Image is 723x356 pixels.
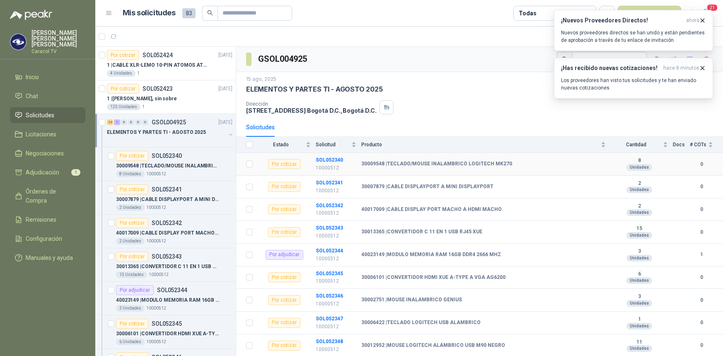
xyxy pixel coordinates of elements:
p: 1 | [PERSON_NAME], sin sobre [107,95,177,103]
p: [DATE] [218,119,232,126]
a: Por cotizarSOL05234030009548 |TECLADO/MOUSE INALAMBRICO LOGITECH MK2708 Unidades10000512 [95,148,236,181]
b: 0 [690,319,713,327]
b: 6 [611,271,668,278]
p: 10000512 [316,187,356,195]
div: 2 Unidades [116,204,145,211]
p: Caracol TV [31,49,85,54]
p: 10000512 [316,300,356,308]
span: Adjudicación [26,168,59,177]
th: Cantidad [611,137,673,153]
div: Unidades [626,186,652,193]
div: Unidades [626,300,652,307]
div: Por cotizar [107,84,139,94]
a: SOL052348 [316,339,343,344]
p: 10000512 [146,305,166,312]
div: Por cotizar [268,227,300,237]
th: Docs [673,137,690,153]
p: 10000512 [316,232,356,240]
p: ELEMENTOS Y PARTES TI - AGOSTO 2025 [246,85,383,94]
span: Producto [361,142,599,148]
a: Por cotizarSOL05234130007879 |CABLE DISPLAYPORT A MINI DISPLAYPORT2 Unidades10000512 [95,181,236,215]
a: SOL052346 [316,293,343,299]
a: Inicio [10,69,85,85]
a: Remisiones [10,212,85,228]
b: 1 [611,316,668,323]
th: Estado [258,137,316,153]
p: 10000512 [316,277,356,285]
div: Por cotizar [116,252,148,262]
b: 30012952 | MOUSE LOGITECH ALÁMBRICO USB M90 NEGRO [361,342,505,349]
a: SOL052343 [316,225,343,231]
p: 10000512 [146,171,166,177]
a: Negociaciones [10,145,85,161]
img: Company Logo [10,34,26,50]
p: 10000512 [146,238,166,245]
p: [STREET_ADDRESS] Bogotá D.C. , Bogotá D.C. [246,107,376,114]
div: Por cotizar [268,204,300,214]
p: 1 [137,70,140,77]
p: 1 | CABLE XLR-LEMO 10-PIN ATOMOS ATOMCAB016 [107,61,210,69]
th: # COTs [690,137,723,153]
b: 30006101 | CONVERTIDOR HDMI XUE A-TYPE A VGA AG6200 [361,274,505,281]
div: Por cotizar [268,341,300,351]
b: 3 [611,293,668,300]
b: 0 [690,160,713,168]
div: Por adjudicar [116,285,154,295]
a: SOL052347 [316,316,343,322]
b: 0 [690,296,713,304]
div: 0 [135,119,141,125]
a: Configuración [10,231,85,247]
b: 2 [611,203,668,210]
p: 10000512 [146,339,166,345]
p: 10000512 [146,204,166,211]
h3: ¡Nuevos Proveedores Directos! [561,17,683,24]
p: 15 ago, 2025 [246,75,276,83]
p: 30007879 | CABLE DISPLAYPORT A MINI DISPLAYPORT [116,196,219,203]
div: Por cotizar [268,272,300,282]
a: Por adjudicarSOL05234440023149 |MODULO MEMORIA RAM 16GB DDR4 2666 MHZ3 Unidades10000512 [95,282,236,315]
p: Los proveedores han visto tus solicitudes y te han enviado nuevas cotizaciones. [561,77,706,92]
b: SOL052342 [316,203,343,208]
b: 30009548 | TECLADO/MOUSE INALAMBRICO LOGITECH MK270 [361,161,512,167]
span: Configuración [26,234,62,243]
div: Por cotizar [268,318,300,328]
span: 83 [182,8,196,18]
b: 0 [690,274,713,281]
div: Unidades [626,323,652,329]
div: 3 Unidades [116,305,145,312]
a: Chat [10,88,85,104]
div: Unidades [626,232,652,239]
span: Negociaciones [26,149,64,158]
b: 0 [690,206,713,213]
div: Unidades [626,209,652,216]
span: # COTs [690,142,706,148]
div: 4 Unidades [107,70,135,77]
a: SOL052341 [316,180,343,186]
p: ELEMENTOS Y PARTES TI - AGOSTO 2025 [107,128,206,136]
a: Adjudicación1 [10,165,85,180]
div: 0 [142,119,148,125]
b: 40023149 | MODULO MEMORIA RAM 16GB DDR4 2666 MHZ [361,252,501,258]
p: Nuevos proveedores directos se han unido y están pendientes de aprobación a través de tu enlace d... [561,29,706,44]
span: Licitaciones [26,130,56,139]
a: SOL052344 [316,248,343,254]
p: 30006101 | CONVERTIDOR HDMI XUE A-TYPE A VGA AG6200 [116,330,219,338]
span: 21 [706,4,718,12]
p: Dirección [246,101,376,107]
b: 1 [690,251,713,259]
a: SOL052345 [316,271,343,276]
button: ¡Nuevos Proveedores Directos!ahora Nuevos proveedores directos se han unido y están pendientes de... [554,10,713,51]
span: Manuales y ayuda [26,253,73,262]
div: 8 Unidades [116,171,145,177]
a: Solicitudes [10,107,85,123]
p: 40023149 | MODULO MEMORIA RAM 16GB DDR4 2666 MHZ [116,296,219,304]
span: hace 8 minutos [663,65,699,72]
b: 3 [611,248,668,255]
b: 2 [611,180,668,187]
b: 0 [690,183,713,191]
p: SOL052343 [152,254,182,259]
b: 11 [611,339,668,346]
div: Por cotizar [116,184,148,194]
h3: GSOL004925 [258,53,308,65]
